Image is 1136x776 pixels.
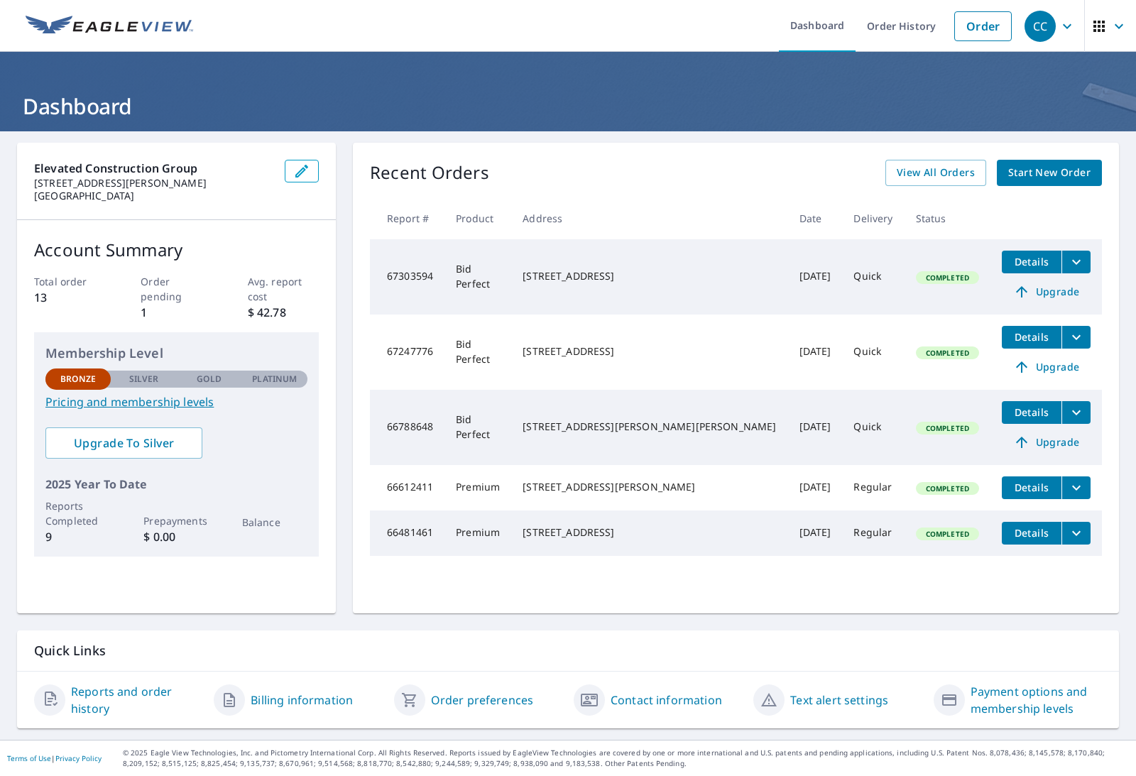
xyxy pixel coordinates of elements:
[1002,476,1061,499] button: detailsBtn-66612411
[370,315,444,390] td: 67247776
[1010,405,1053,419] span: Details
[885,160,986,186] a: View All Orders
[7,753,51,763] a: Terms of Use
[57,435,191,451] span: Upgrade To Silver
[523,269,776,283] div: [STREET_ADDRESS]
[1061,251,1091,273] button: filesDropdownBtn-67303594
[444,390,511,465] td: Bid Perfect
[370,160,489,186] p: Recent Orders
[34,274,105,289] p: Total order
[34,642,1102,660] p: Quick Links
[997,160,1102,186] a: Start New Order
[1061,476,1091,499] button: filesDropdownBtn-66612411
[123,748,1129,769] p: © 2025 Eagle View Technologies, Inc. and Pictometry International Corp. All Rights Reserved. Repo...
[45,344,307,363] p: Membership Level
[1010,359,1082,376] span: Upgrade
[1002,522,1061,545] button: detailsBtn-66481461
[1008,164,1091,182] span: Start New Order
[1002,431,1091,454] a: Upgrade
[1061,522,1091,545] button: filesDropdownBtn-66481461
[370,239,444,315] td: 67303594
[242,515,307,530] p: Balance
[917,529,978,539] span: Completed
[45,427,202,459] a: Upgrade To Silver
[842,465,904,510] td: Regular
[444,197,511,239] th: Product
[842,315,904,390] td: Quick
[143,528,209,545] p: $ 0.00
[431,692,534,709] a: Order preferences
[917,348,978,358] span: Completed
[611,692,722,709] a: Contact information
[141,274,212,304] p: Order pending
[1010,481,1053,494] span: Details
[129,373,159,386] p: Silver
[45,393,307,410] a: Pricing and membership levels
[45,498,111,528] p: Reports Completed
[1010,283,1082,300] span: Upgrade
[45,476,307,493] p: 2025 Year To Date
[788,239,843,315] td: [DATE]
[370,197,444,239] th: Report #
[251,692,353,709] a: Billing information
[55,753,102,763] a: Privacy Policy
[954,11,1012,41] a: Order
[1010,330,1053,344] span: Details
[71,683,202,717] a: Reports and order history
[790,692,888,709] a: Text alert settings
[26,16,193,37] img: EV Logo
[523,344,776,359] div: [STREET_ADDRESS]
[143,513,209,528] p: Prepayments
[523,525,776,540] div: [STREET_ADDRESS]
[1002,251,1061,273] button: detailsBtn-67303594
[370,510,444,556] td: 66481461
[34,177,273,190] p: [STREET_ADDRESS][PERSON_NAME]
[788,315,843,390] td: [DATE]
[1002,326,1061,349] button: detailsBtn-67247776
[370,390,444,465] td: 66788648
[523,420,776,434] div: [STREET_ADDRESS][PERSON_NAME][PERSON_NAME]
[1061,401,1091,424] button: filesDropdownBtn-66788648
[905,197,990,239] th: Status
[788,390,843,465] td: [DATE]
[1010,434,1082,451] span: Upgrade
[34,289,105,306] p: 13
[370,465,444,510] td: 66612411
[1002,356,1091,378] a: Upgrade
[34,160,273,177] p: Elevated Construction Group
[842,197,904,239] th: Delivery
[444,239,511,315] td: Bid Perfect
[1010,255,1053,268] span: Details
[444,465,511,510] td: Premium
[1002,401,1061,424] button: detailsBtn-66788648
[897,164,975,182] span: View All Orders
[7,754,102,763] p: |
[1061,326,1091,349] button: filesDropdownBtn-67247776
[917,273,978,283] span: Completed
[788,465,843,510] td: [DATE]
[842,510,904,556] td: Regular
[17,92,1119,121] h1: Dashboard
[1010,526,1053,540] span: Details
[197,373,221,386] p: Gold
[788,510,843,556] td: [DATE]
[248,274,319,304] p: Avg. report cost
[444,510,511,556] td: Premium
[1002,280,1091,303] a: Upgrade
[1025,11,1056,42] div: CC
[917,423,978,433] span: Completed
[60,373,96,386] p: Bronze
[34,190,273,202] p: [GEOGRAPHIC_DATA]
[917,483,978,493] span: Completed
[511,197,787,239] th: Address
[971,683,1102,717] a: Payment options and membership levels
[248,304,319,321] p: $ 42.78
[842,239,904,315] td: Quick
[788,197,843,239] th: Date
[34,237,319,263] p: Account Summary
[141,304,212,321] p: 1
[523,480,776,494] div: [STREET_ADDRESS][PERSON_NAME]
[444,315,511,390] td: Bid Perfect
[842,390,904,465] td: Quick
[45,528,111,545] p: 9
